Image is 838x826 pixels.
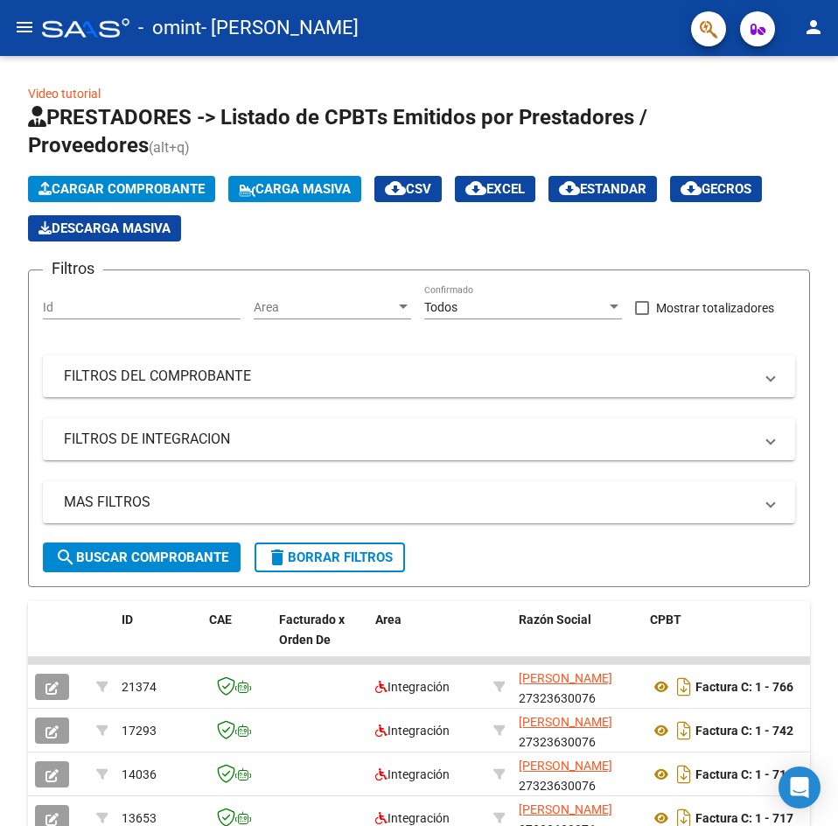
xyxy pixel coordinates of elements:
a: Video tutorial [28,87,101,101]
div: Open Intercom Messenger [779,766,821,808]
mat-icon: cloud_download [559,178,580,199]
i: Descargar documento [673,717,695,745]
span: PRESTADORES -> Listado de CPBTs Emitidos por Prestadores / Proveedores [28,105,647,157]
mat-expansion-panel-header: FILTROS DEL COMPROBANTE [43,355,795,397]
strong: Factura C: 1 - 717 [695,811,793,825]
div: 27323630076 [519,756,636,793]
span: Facturado x Orden De [279,612,345,647]
span: 13653 [122,811,157,825]
mat-icon: cloud_download [385,178,406,199]
datatable-header-cell: Razón Social [512,601,643,678]
span: 21374 [122,680,157,694]
span: Integración [375,811,450,825]
button: Carga Masiva [228,176,361,202]
span: Todos [424,300,457,314]
strong: Factura C: 1 - 742 [695,724,793,738]
strong: Factura C: 1 - 766 [695,680,793,694]
datatable-header-cell: CPBT [643,601,827,678]
mat-icon: menu [14,17,35,38]
datatable-header-cell: Area [368,601,486,678]
span: Descarga Masiva [38,220,171,236]
datatable-header-cell: CAE [202,601,272,678]
span: Integración [375,767,450,781]
mat-icon: person [803,17,824,38]
button: Cargar Comprobante [28,176,215,202]
mat-panel-title: FILTROS DEL COMPROBANTE [64,367,753,386]
button: Estandar [548,176,657,202]
div: 27323630076 [519,668,636,705]
mat-panel-title: MAS FILTROS [64,493,753,512]
span: ID [122,612,133,626]
button: Buscar Comprobante [43,542,241,572]
span: Carga Masiva [239,181,351,197]
button: Descarga Masiva [28,215,181,241]
mat-panel-title: FILTROS DE INTEGRACION [64,430,753,449]
span: Buscar Comprobante [55,549,228,565]
span: Razón Social [519,612,591,626]
span: [PERSON_NAME] [519,715,612,729]
mat-expansion-panel-header: FILTROS DE INTEGRACION [43,418,795,460]
span: Estandar [559,181,646,197]
span: EXCEL [465,181,525,197]
span: 17293 [122,724,157,738]
button: CSV [374,176,442,202]
mat-icon: delete [267,547,288,568]
datatable-header-cell: Facturado x Orden De [272,601,368,678]
strong: Factura C: 1 - 718 [695,767,793,781]
span: [PERSON_NAME] [519,759,612,773]
mat-icon: search [55,547,76,568]
span: [PERSON_NAME] [519,802,612,816]
mat-icon: cloud_download [681,178,702,199]
span: (alt+q) [149,139,190,156]
mat-expansion-panel-header: MAS FILTROS [43,481,795,523]
span: Mostrar totalizadores [656,297,774,318]
span: CSV [385,181,431,197]
span: 14036 [122,767,157,781]
div: 27323630076 [519,712,636,749]
h3: Filtros [43,256,103,281]
span: - omint [138,9,201,47]
i: Descargar documento [673,760,695,788]
button: Gecros [670,176,762,202]
span: - [PERSON_NAME] [201,9,359,47]
span: [PERSON_NAME] [519,671,612,685]
span: Gecros [681,181,751,197]
button: EXCEL [455,176,535,202]
span: Borrar Filtros [267,549,393,565]
span: CPBT [650,612,681,626]
span: Area [375,612,402,626]
span: CAE [209,612,232,626]
i: Descargar documento [673,673,695,701]
span: Area [254,300,395,315]
button: Borrar Filtros [255,542,405,572]
span: Integración [375,724,450,738]
app-download-masive: Descarga masiva de comprobantes (adjuntos) [28,215,181,241]
span: Integración [375,680,450,694]
datatable-header-cell: ID [115,601,202,678]
span: Cargar Comprobante [38,181,205,197]
mat-icon: cloud_download [465,178,486,199]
